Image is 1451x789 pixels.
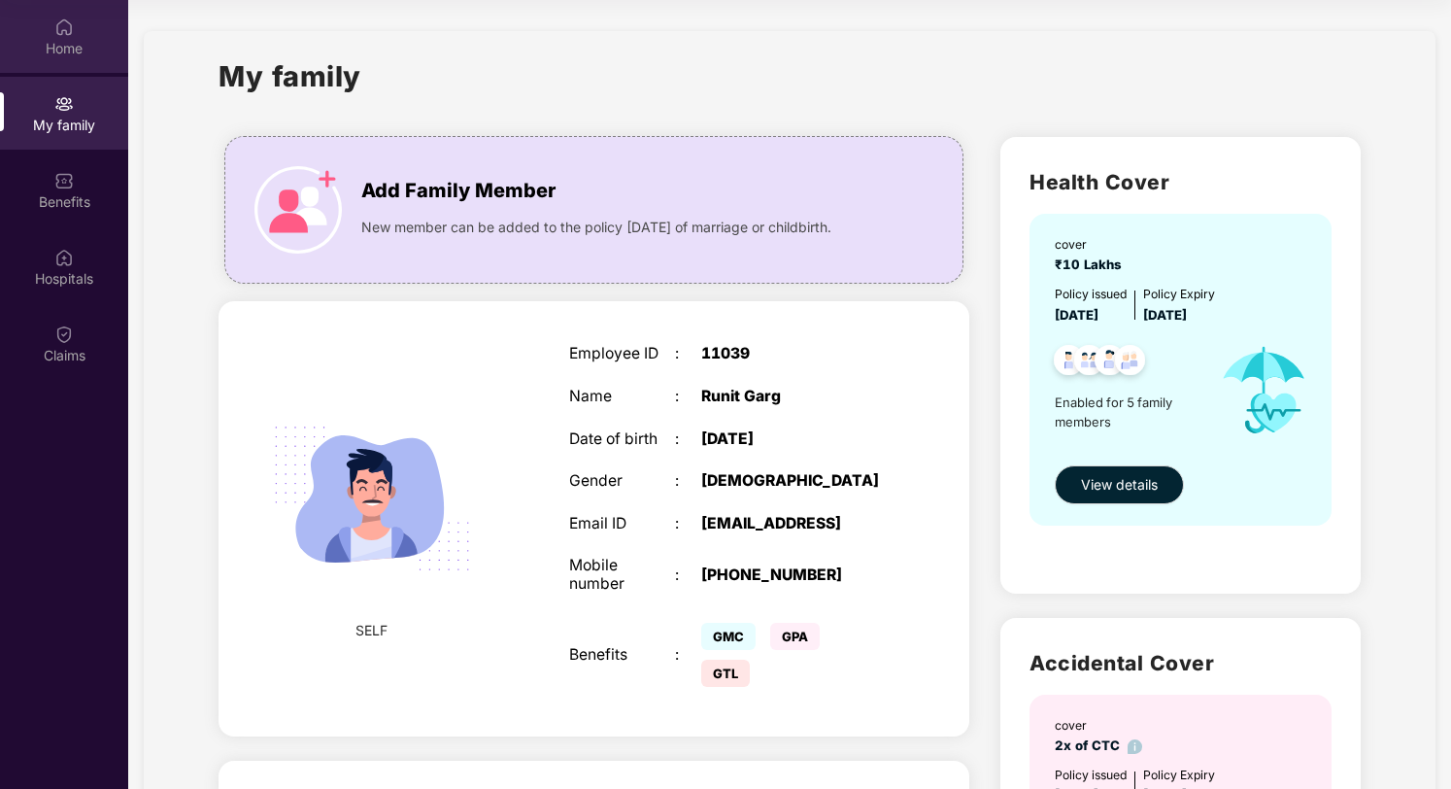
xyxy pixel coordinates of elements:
span: GPA [770,623,820,650]
h2: Accidental Cover [1029,647,1331,679]
div: Mobile number [569,557,675,593]
img: info [1128,739,1142,754]
img: svg+xml;base64,PHN2ZyB4bWxucz0iaHR0cDovL3d3dy53My5vcmcvMjAwMC9zdmciIHdpZHRoPSI0OC45NDMiIGhlaWdodD... [1106,339,1154,387]
div: : [675,646,701,665]
img: svg+xml;base64,PHN2ZyBpZD0iQ2xhaW0iIHhtbG5zPSJodHRwOi8vd3d3LnczLm9yZy8yMDAwL3N2ZyIgd2lkdGg9IjIwIi... [54,325,74,344]
h1: My family [219,54,361,98]
div: cover [1055,235,1130,254]
span: View details [1081,474,1158,496]
div: : [675,515,701,533]
span: [DATE] [1055,307,1098,323]
img: svg+xml;base64,PHN2ZyB3aWR0aD0iMjAiIGhlaWdodD0iMjAiIHZpZXdCb3g9IjAgMCAyMCAyMCIgZmlsbD0ibm9uZSIgeG... [54,94,74,114]
img: svg+xml;base64,PHN2ZyB4bWxucz0iaHR0cDovL3d3dy53My5vcmcvMjAwMC9zdmciIHdpZHRoPSIyMjQiIGhlaWdodD0iMT... [251,377,494,621]
div: Policy issued [1055,285,1127,303]
img: svg+xml;base64,PHN2ZyBpZD0iSG9tZSIgeG1sbnM9Imh0dHA6Ly93d3cudzMub3JnLzIwMDAvc3ZnIiB3aWR0aD0iMjAiIG... [54,17,74,37]
div: Employee ID [569,345,675,363]
img: svg+xml;base64,PHN2ZyB4bWxucz0iaHR0cDovL3d3dy53My5vcmcvMjAwMC9zdmciIHdpZHRoPSI0OC45NDMiIGhlaWdodD... [1045,339,1093,387]
span: GTL [701,660,750,687]
span: GMC [701,623,756,650]
div: Name [569,388,675,406]
div: [PHONE_NUMBER] [701,566,886,585]
div: Date of birth [569,430,675,449]
span: SELF [355,620,388,641]
div: Email ID [569,515,675,533]
img: icon [1203,326,1324,456]
span: 2x of CTC [1055,738,1142,753]
div: Policy Expiry [1143,285,1215,303]
button: View details [1055,465,1184,504]
div: Gender [569,472,675,491]
span: New member can be added to the policy [DATE] of marriage or childbirth. [361,217,831,238]
div: Policy Expiry [1143,766,1215,784]
div: [EMAIL_ADDRESS] [701,515,886,533]
img: svg+xml;base64,PHN2ZyBpZD0iSG9zcGl0YWxzIiB4bWxucz0iaHR0cDovL3d3dy53My5vcmcvMjAwMC9zdmciIHdpZHRoPS... [54,248,74,267]
div: cover [1055,716,1142,735]
div: : [675,472,701,491]
div: Policy issued [1055,766,1127,784]
span: ₹10 Lakhs [1055,257,1130,272]
img: svg+xml;base64,PHN2ZyBpZD0iQmVuZWZpdHMiIHhtbG5zPSJodHRwOi8vd3d3LnczLm9yZy8yMDAwL3N2ZyIgd2lkdGg9Ij... [54,171,74,190]
img: svg+xml;base64,PHN2ZyB4bWxucz0iaHR0cDovL3d3dy53My5vcmcvMjAwMC9zdmciIHdpZHRoPSI0OC45NDMiIGhlaWdodD... [1086,339,1133,387]
div: [DEMOGRAPHIC_DATA] [701,472,886,491]
div: : [675,430,701,449]
h2: Health Cover [1029,166,1331,198]
div: 11039 [701,345,886,363]
div: : [675,388,701,406]
span: [DATE] [1143,307,1187,323]
div: Benefits [569,646,675,665]
img: icon [254,166,342,254]
span: Enabled for 5 family members [1055,393,1203,432]
div: : [675,345,701,363]
img: svg+xml;base64,PHN2ZyB4bWxucz0iaHR0cDovL3d3dy53My5vcmcvMjAwMC9zdmciIHdpZHRoPSI0OC45MTUiIGhlaWdodD... [1065,339,1113,387]
div: Runit Garg [701,388,886,406]
div: : [675,566,701,585]
span: Add Family Member [361,176,556,206]
div: [DATE] [701,430,886,449]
